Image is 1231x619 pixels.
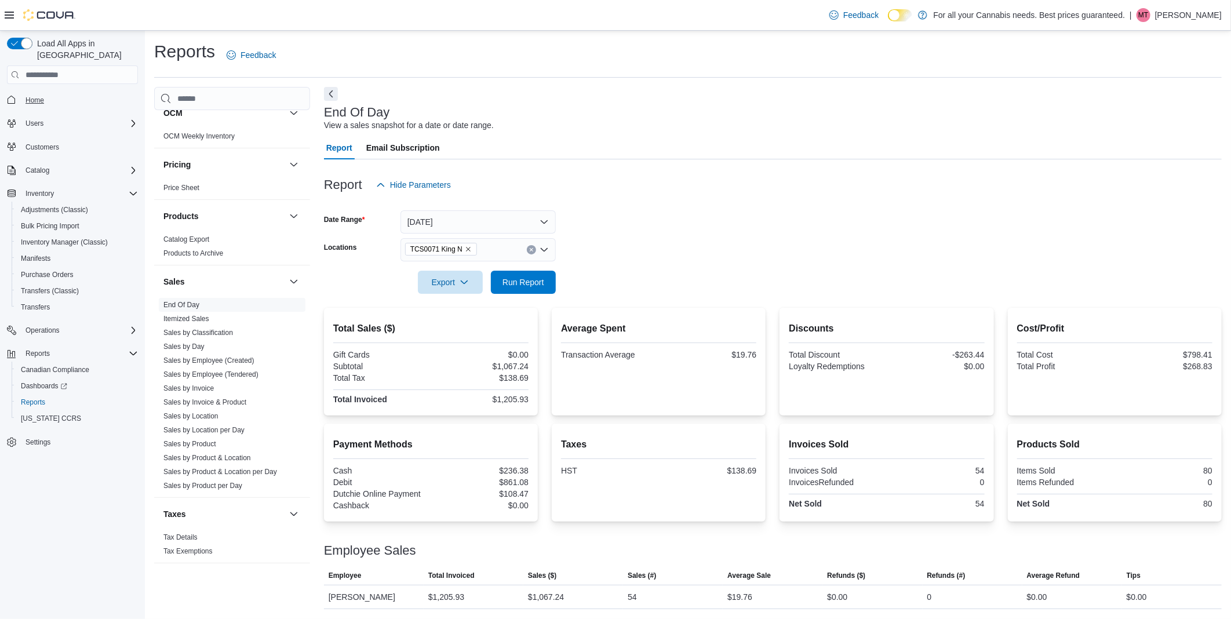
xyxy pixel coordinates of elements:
[1017,362,1113,371] div: Total Profit
[21,140,64,154] a: Customers
[433,362,529,371] div: $1,067.24
[26,166,49,175] span: Catalog
[324,87,338,101] button: Next
[21,323,64,337] button: Operations
[333,478,429,487] div: Debit
[1117,362,1212,371] div: $268.83
[12,250,143,267] button: Manifests
[163,384,214,392] a: Sales by Invoice
[1137,8,1150,22] div: Marko Tamas
[163,249,223,257] a: Products to Archive
[7,86,138,480] nav: Complex example
[825,3,883,27] a: Feedback
[163,468,277,476] a: Sales by Product & Location per Day
[1017,466,1113,475] div: Items Sold
[21,116,48,130] button: Users
[163,183,199,192] span: Price Sheet
[21,414,81,423] span: [US_STATE] CCRS
[1138,8,1148,22] span: MT
[927,571,966,580] span: Refunds (#)
[1117,478,1212,487] div: 0
[163,508,186,520] h3: Taxes
[827,590,847,604] div: $0.00
[727,590,752,604] div: $19.76
[154,298,310,497] div: Sales
[491,271,556,294] button: Run Report
[333,395,387,404] strong: Total Invoiced
[366,136,440,159] span: Email Subscription
[527,245,536,254] button: Clear input
[21,303,50,312] span: Transfers
[163,398,246,407] span: Sales by Invoice & Product
[163,533,198,541] a: Tax Details
[12,234,143,250] button: Inventory Manager (Classic)
[433,466,529,475] div: $236.38
[12,267,143,283] button: Purchase Orders
[333,489,429,498] div: Dutchie Online Payment
[324,544,416,558] h3: Employee Sales
[163,249,223,258] span: Products to Archive
[21,163,54,177] button: Catalog
[324,105,390,119] h3: End Of Day
[287,158,301,172] button: Pricing
[287,507,301,521] button: Taxes
[1027,590,1047,604] div: $0.00
[12,410,143,427] button: [US_STATE] CCRS
[433,478,529,487] div: $861.08
[1027,571,1080,580] span: Average Refund
[418,271,483,294] button: Export
[16,412,86,425] a: [US_STATE] CCRS
[433,350,529,359] div: $0.00
[21,187,59,201] button: Inventory
[410,243,462,255] span: TCS0071 King N
[163,508,285,520] button: Taxes
[163,412,218,420] a: Sales by Location
[21,286,79,296] span: Transfers (Classic)
[163,276,285,287] button: Sales
[333,501,429,510] div: Cashback
[16,300,54,314] a: Transfers
[12,378,143,394] a: Dashboards
[163,453,251,463] span: Sales by Product & Location
[333,438,529,451] h2: Payment Methods
[26,326,60,335] span: Operations
[16,379,72,393] a: Dashboards
[433,373,529,383] div: $138.69
[163,370,258,379] span: Sales by Employee (Tendered)
[16,203,93,217] a: Adjustments (Classic)
[1117,350,1212,359] div: $798.41
[163,547,213,556] span: Tax Exemptions
[528,571,556,580] span: Sales ($)
[21,221,79,231] span: Bulk Pricing Import
[163,533,198,542] span: Tax Details
[163,315,209,323] a: Itemized Sales
[12,299,143,315] button: Transfers
[333,362,429,371] div: Subtotal
[789,499,822,508] strong: Net Sold
[154,530,310,563] div: Taxes
[333,466,429,475] div: Cash
[661,466,757,475] div: $138.69
[21,435,138,449] span: Settings
[241,49,276,61] span: Feedback
[163,132,235,140] a: OCM Weekly Inventory
[425,271,476,294] span: Export
[21,140,138,154] span: Customers
[16,219,84,233] a: Bulk Pricing Import
[222,43,281,67] a: Feedback
[26,438,50,447] span: Settings
[324,585,424,609] div: [PERSON_NAME]
[163,439,216,449] span: Sales by Product
[789,466,884,475] div: Invoices Sold
[433,501,529,510] div: $0.00
[2,322,143,338] button: Operations
[163,547,213,555] a: Tax Exemptions
[21,92,138,107] span: Home
[163,454,251,462] a: Sales by Product & Location
[428,571,475,580] span: Total Invoiced
[21,116,138,130] span: Users
[1017,438,1212,451] h2: Products Sold
[26,189,54,198] span: Inventory
[324,119,494,132] div: View a sales snapshot for a date or date range.
[163,132,235,141] span: OCM Weekly Inventory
